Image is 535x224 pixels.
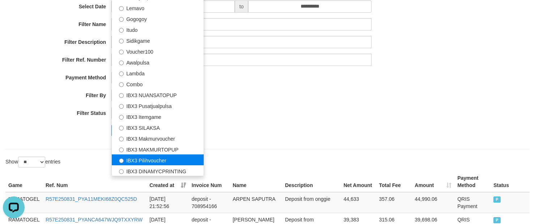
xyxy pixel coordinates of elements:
input: IBX3 DINAMYCPRINTING [119,169,124,174]
input: IBX3 Itemgame [119,115,124,120]
td: 357.06 [376,192,412,213]
input: IBX3 SILAKSA [119,126,124,130]
button: Open LiveChat chat widget [3,3,25,25]
td: 44,633 [341,192,376,213]
input: Itudo [119,28,124,33]
th: Status [491,171,530,192]
span: PAID [493,217,501,223]
input: Sidikgame [119,39,124,43]
th: Total Fee [376,171,412,192]
label: Gogogoy [112,13,204,24]
td: 44,990.06 [412,192,455,213]
input: Combo [119,82,124,87]
th: Ref. Num [43,171,147,192]
label: IBX3 MAKMURTOPUP [112,144,204,154]
label: Voucher100 [112,46,204,57]
input: Awalpulsa [119,61,124,65]
td: Deposit from onggie [282,192,341,213]
input: Voucher100 [119,50,124,54]
label: Combo [112,78,204,89]
label: IBX3 DINAMYCPRINTING [112,165,204,176]
label: IBX3 NUANSATOPUP [112,89,204,100]
label: Sidikgame [112,35,204,46]
span: to [235,0,249,13]
td: QRIS Payment [454,192,491,213]
label: Itudo [112,24,204,35]
label: Awalpulsa [112,57,204,67]
label: IBX3 SILAKSA [112,122,204,133]
input: Lambda [119,71,124,76]
th: Payment Method [454,171,491,192]
input: IBX3 MAKMURTOPUP [119,148,124,152]
th: Game [5,171,43,192]
span: PAID [493,196,501,203]
input: IBX3 NUANSATOPUP [119,93,124,98]
input: IBX3 Makmurvoucher [119,137,124,141]
a: R57E250831_PYANCA647WJQ9TXXYRW [46,217,143,223]
th: Description [282,171,341,192]
select: Showentries [18,157,45,167]
input: Gogogoy [119,17,124,22]
label: IBX3 Makmurvoucher [112,133,204,144]
label: IBX3 Pilihvoucher [112,154,204,165]
label: Lemavo [112,2,204,13]
td: RAMATOGEL [5,192,43,213]
th: Name [230,171,282,192]
td: ARPEN SAPUTRA [230,192,282,213]
label: Lambda [112,67,204,78]
label: IBX3 Pusatjualpulsa [112,100,204,111]
input: Lemavo [119,6,124,11]
th: Created at: activate to sort column ascending [147,171,189,192]
a: R57E250831_PYA11MEKI68Z0QC525D [46,196,137,202]
td: [DATE] 21:52:56 [147,192,189,213]
th: Net Amount [341,171,376,192]
input: IBX3 Pusatjualpulsa [119,104,124,109]
label: IBX3 Itemgame [112,111,204,122]
input: IBX3 Pilihvoucher [119,158,124,163]
td: deposit - 708954166 [189,192,230,213]
label: Show entries [5,157,60,167]
th: Amount: activate to sort column ascending [412,171,455,192]
th: Invoice Num [189,171,230,192]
